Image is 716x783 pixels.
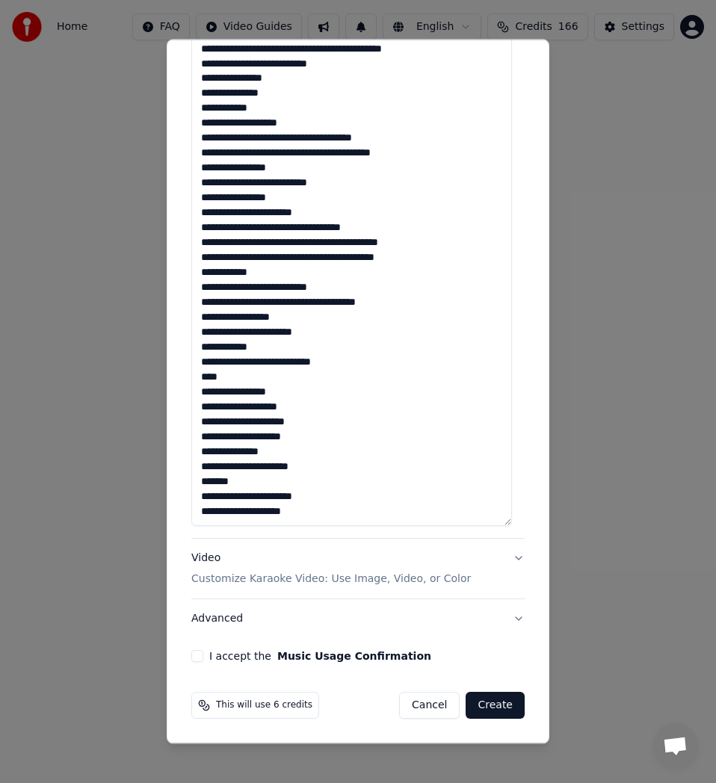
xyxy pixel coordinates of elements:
[277,651,431,661] button: I accept the
[216,699,312,711] span: This will use 6 credits
[191,572,471,587] p: Customize Karaoke Video: Use Image, Video, or Color
[209,651,431,661] label: I accept the
[399,692,460,719] button: Cancel
[191,539,525,598] button: VideoCustomize Karaoke Video: Use Image, Video, or Color
[191,599,525,638] button: Advanced
[191,551,471,587] div: Video
[466,692,525,719] button: Create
